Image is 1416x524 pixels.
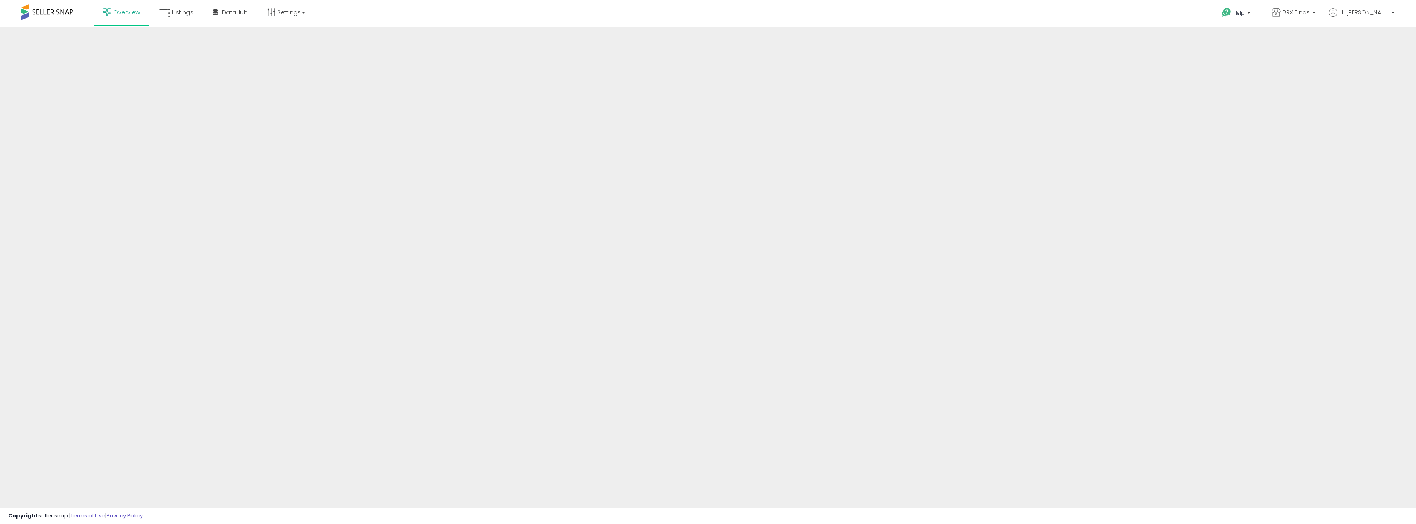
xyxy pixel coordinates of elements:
[1339,8,1389,16] span: Hi [PERSON_NAME]
[1221,7,1232,18] i: Get Help
[113,8,140,16] span: Overview
[172,8,193,16] span: Listings
[1283,8,1310,16] span: BRX Finds
[1329,8,1395,27] a: Hi [PERSON_NAME]
[1215,1,1259,27] a: Help
[222,8,248,16] span: DataHub
[1234,9,1245,16] span: Help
